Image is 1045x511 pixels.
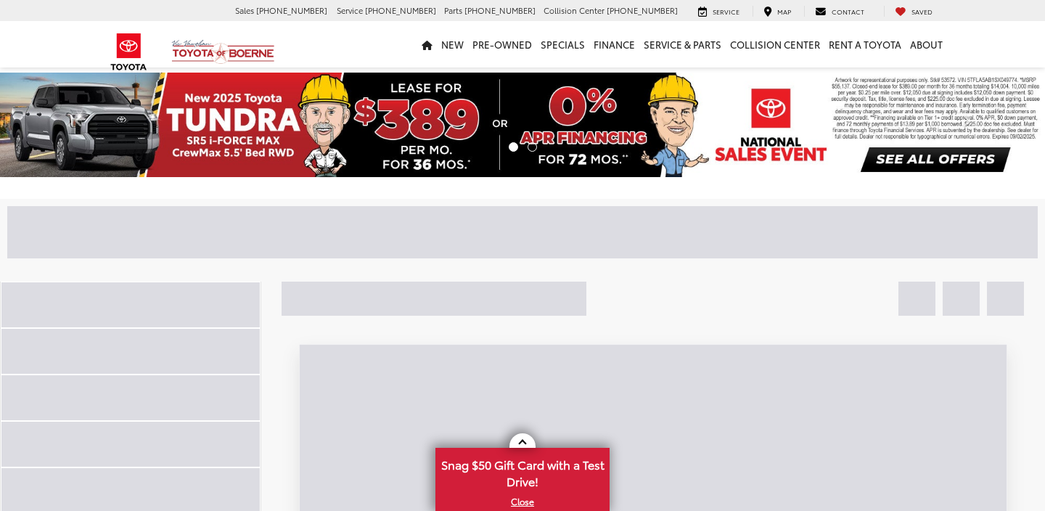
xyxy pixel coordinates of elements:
a: Rent a Toyota [824,21,906,68]
img: Vic Vaughan Toyota of Boerne [171,39,275,65]
span: [PHONE_NUMBER] [256,4,327,16]
span: Collision Center [544,4,605,16]
span: [PHONE_NUMBER] [607,4,678,16]
span: [PHONE_NUMBER] [464,4,536,16]
span: Snag $50 Gift Card with a Test Drive! [437,449,608,494]
span: Service [337,4,363,16]
a: Map [753,6,802,17]
a: Pre-Owned [468,21,536,68]
a: Service [687,6,750,17]
a: About [906,21,947,68]
span: Parts [444,4,462,16]
span: [PHONE_NUMBER] [365,4,436,16]
a: Service & Parts: Opens in a new tab [639,21,726,68]
a: Contact [804,6,875,17]
a: Finance [589,21,639,68]
a: Specials [536,21,589,68]
span: Sales [235,4,254,16]
span: Map [777,7,791,16]
a: Home [417,21,437,68]
a: Collision Center [726,21,824,68]
img: Toyota [102,28,156,75]
a: New [437,21,468,68]
span: Service [713,7,739,16]
span: Saved [911,7,933,16]
a: My Saved Vehicles [884,6,943,17]
span: Contact [832,7,864,16]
